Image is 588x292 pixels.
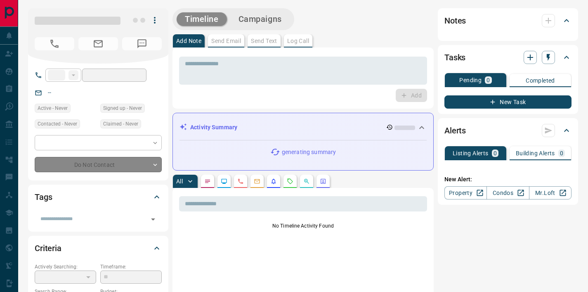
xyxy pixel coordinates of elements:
div: Do Not Contact [35,157,162,172]
p: generating summary [282,148,336,157]
h2: Alerts [444,124,466,137]
div: Alerts [444,121,571,140]
p: Pending [459,77,482,83]
p: No Timeline Activity Found [179,222,427,230]
p: 0 [486,77,490,83]
svg: Agent Actions [320,178,326,185]
svg: Listing Alerts [270,178,277,185]
div: Tasks [444,47,571,67]
a: Property [444,186,487,199]
span: Active - Never [38,104,68,112]
p: Completed [526,78,555,83]
p: Timeframe: [100,263,162,271]
div: Tags [35,187,162,207]
span: No Number [35,37,74,50]
svg: Requests [287,178,293,185]
button: New Task [444,95,571,109]
span: Contacted - Never [38,120,77,128]
h2: Tasks [444,51,465,64]
p: Listing Alerts [453,150,489,156]
button: Timeline [177,12,227,26]
p: Activity Summary [190,123,237,132]
p: New Alert: [444,175,571,184]
p: 0 [494,150,497,156]
h2: Tags [35,190,52,204]
span: Signed up - Never [103,104,142,112]
div: Notes [444,11,571,31]
button: Campaigns [230,12,290,26]
p: Add Note [176,38,201,44]
span: No Email [78,37,118,50]
p: 0 [560,150,563,156]
div: Activity Summary [179,120,427,135]
svg: Lead Browsing Activity [221,178,227,185]
svg: Emails [254,178,260,185]
a: Condos [486,186,529,199]
p: All [176,178,183,184]
svg: Opportunities [303,178,310,185]
div: Criteria [35,238,162,258]
svg: Notes [204,178,211,185]
span: No Number [122,37,162,50]
span: Claimed - Never [103,120,138,128]
h2: Notes [444,14,466,27]
a: -- [48,89,51,96]
p: Building Alerts [516,150,555,156]
svg: Calls [237,178,244,185]
p: Actively Searching: [35,263,96,271]
h2: Criteria [35,242,61,255]
button: Open [147,214,159,225]
a: Mr.Loft [529,186,571,199]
